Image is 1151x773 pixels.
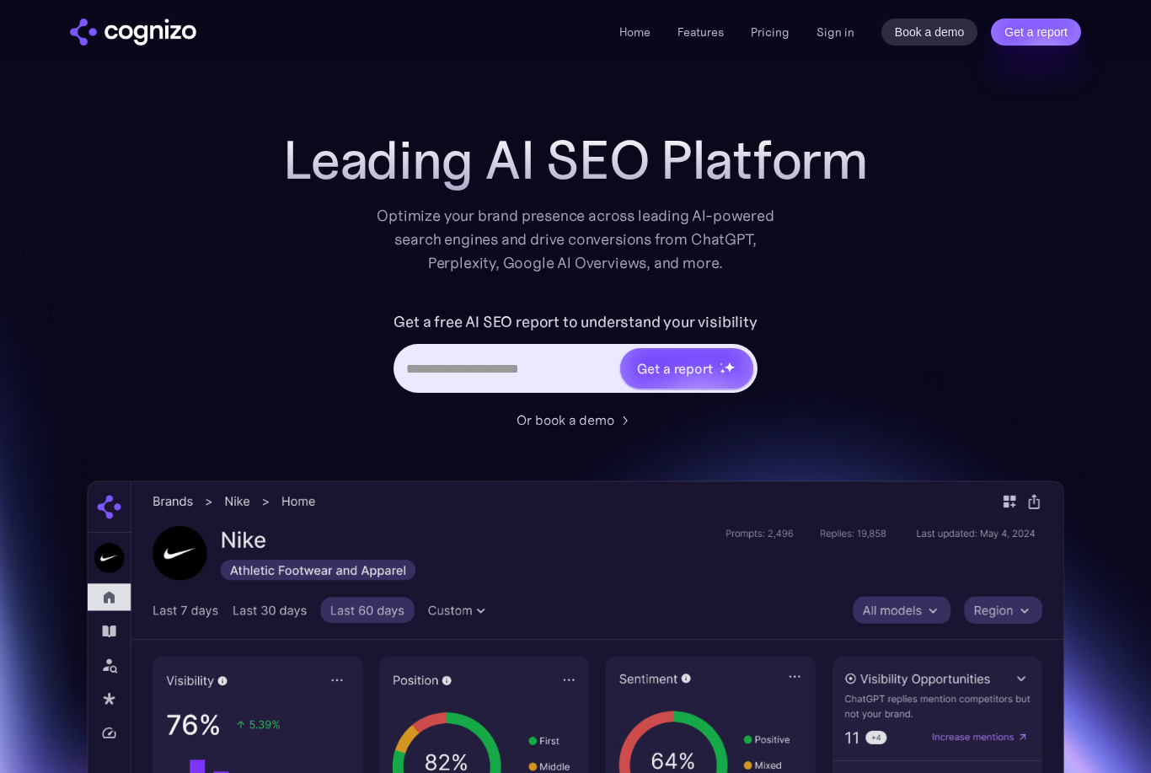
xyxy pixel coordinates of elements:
a: Home [619,24,650,40]
a: home [70,19,196,46]
a: Pricing [751,24,790,40]
div: Or book a demo [517,410,614,430]
div: Optimize your brand presence across leading AI-powered search engines and drive conversions from ... [368,204,783,275]
img: star [724,362,735,373]
h1: Leading AI SEO Platform [283,130,868,191]
img: star [720,368,725,374]
img: star [720,362,722,365]
a: Or book a demo [517,410,634,430]
div: Get a report [637,358,713,378]
a: Sign in [816,22,854,42]
label: Get a free AI SEO report to understand your visibility [393,309,757,336]
a: Features [677,24,724,40]
a: Get a report [991,19,1081,46]
form: Hero URL Input Form [393,309,757,401]
img: cognizo logo [70,19,196,46]
a: Book a demo [881,19,978,46]
a: Get a reportstarstarstar [618,346,755,390]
